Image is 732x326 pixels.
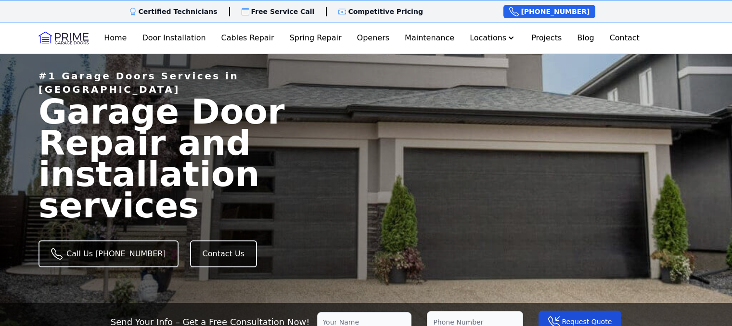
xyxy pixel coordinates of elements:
[286,28,346,48] a: Spring Repair
[348,7,423,16] p: Competitive Pricing
[353,28,394,48] a: Openers
[190,240,257,267] a: Contact Us
[138,28,209,48] a: Door Installation
[573,28,598,48] a: Blog
[39,30,89,46] img: Logo
[503,5,595,18] a: [PHONE_NUMBER]
[139,7,218,16] p: Certified Technicians
[606,28,643,48] a: Contact
[251,7,315,16] p: Free Service Call
[39,240,179,267] a: Call Us [PHONE_NUMBER]
[401,28,458,48] a: Maintenance
[100,28,130,48] a: Home
[466,28,520,48] button: Locations
[527,28,565,48] a: Projects
[218,28,278,48] a: Cables Repair
[39,91,284,225] span: Garage Door Repair and installation services
[39,69,316,96] p: #1 Garage Doors Services in [GEOGRAPHIC_DATA]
